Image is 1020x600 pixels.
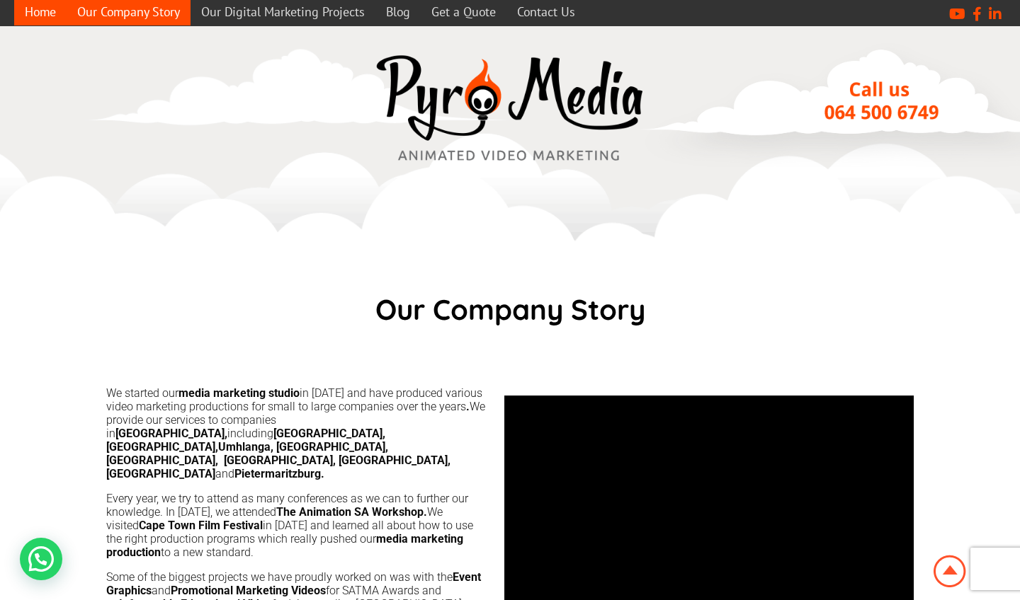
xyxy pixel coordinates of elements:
[931,553,969,590] img: Animation Studio South Africa
[106,440,450,480] strong: Umhlanga, [GEOGRAPHIC_DATA], [GEOGRAPHIC_DATA], [GEOGRAPHIC_DATA], [GEOGRAPHIC_DATA], [GEOGRAPHIC...
[171,584,326,597] strong: Promotional Marketing Videos
[234,467,324,480] strong: Pietermaritzburg.
[368,47,652,170] img: video marketing media company westville durban logo
[106,492,490,559] p: Every year, we try to attend as many conferences as we can to further our knowledge. In [DATE], w...
[368,47,652,173] a: video marketing media company westville durban logo
[106,532,463,559] b: media marketing production
[106,386,490,480] p: We started our in [DATE] and have produced various video marketing productions for small to large...
[276,505,427,519] strong: The Animation SA Workshop.
[115,427,227,440] strong: [GEOGRAPHIC_DATA],
[178,386,300,400] strong: media marketing studio
[466,400,470,413] strong: .
[106,570,481,597] strong: Event Graphics
[106,427,385,454] b: [GEOGRAPHIC_DATA], [GEOGRAPHIC_DATA],
[139,519,263,532] strong: Cape Town Film Festival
